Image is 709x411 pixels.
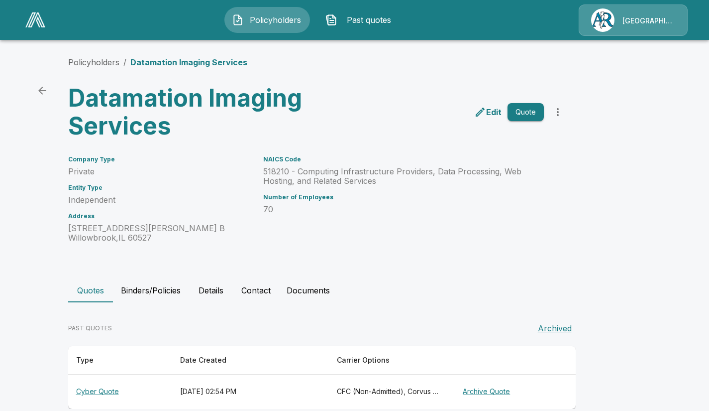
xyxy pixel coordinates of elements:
[534,318,576,338] button: Archived
[68,346,576,409] table: responsive table
[248,14,303,26] span: Policyholders
[68,57,119,67] a: Policyholders
[325,14,337,26] img: Past quotes Icon
[172,346,329,375] th: Date Created
[263,167,544,186] p: 518210 - Computing Infrastructure Providers, Data Processing, Web Hosting, and Related Services
[68,346,173,375] th: Type
[341,14,396,26] span: Past quotes
[113,278,189,302] button: Binders/Policies
[32,81,52,101] a: back
[189,278,233,302] button: Details
[224,7,310,33] button: Policyholders IconPolicyholders
[68,56,247,68] nav: breadcrumb
[486,106,502,118] p: Edit
[459,383,514,401] button: Archive Quote
[25,12,45,27] img: AA Logo
[68,195,251,205] p: Independent
[318,7,404,33] button: Past quotes IconPast quotes
[232,14,244,26] img: Policyholders Icon
[507,103,544,122] button: Quote
[172,375,329,409] th: [DATE] 02:54 PM
[68,278,641,302] div: policyholder tabs
[263,205,544,214] p: 70
[68,278,113,302] button: Quotes
[68,184,251,191] h6: Entity Type
[472,104,504,120] a: edit
[68,224,251,243] p: [STREET_ADDRESS][PERSON_NAME] B Willowbrook , IL 60527
[68,375,173,409] th: Cyber Quote
[68,213,251,220] h6: Address
[329,375,451,409] th: CFC (Non-Admitted), Corvus Cyber (Non-Admitted), Beazley, CFC (Admitted), Cowbell (Non-Admitted),...
[68,324,112,333] p: PAST QUOTES
[548,102,568,122] button: more
[263,156,544,163] h6: NAICS Code
[130,56,247,68] p: Datamation Imaging Services
[68,156,251,163] h6: Company Type
[263,194,544,201] h6: Number of Employees
[68,167,251,176] p: Private
[68,84,314,140] h3: Datamation Imaging Services
[123,56,126,68] li: /
[279,278,338,302] button: Documents
[329,346,451,375] th: Carrier Options
[233,278,279,302] button: Contact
